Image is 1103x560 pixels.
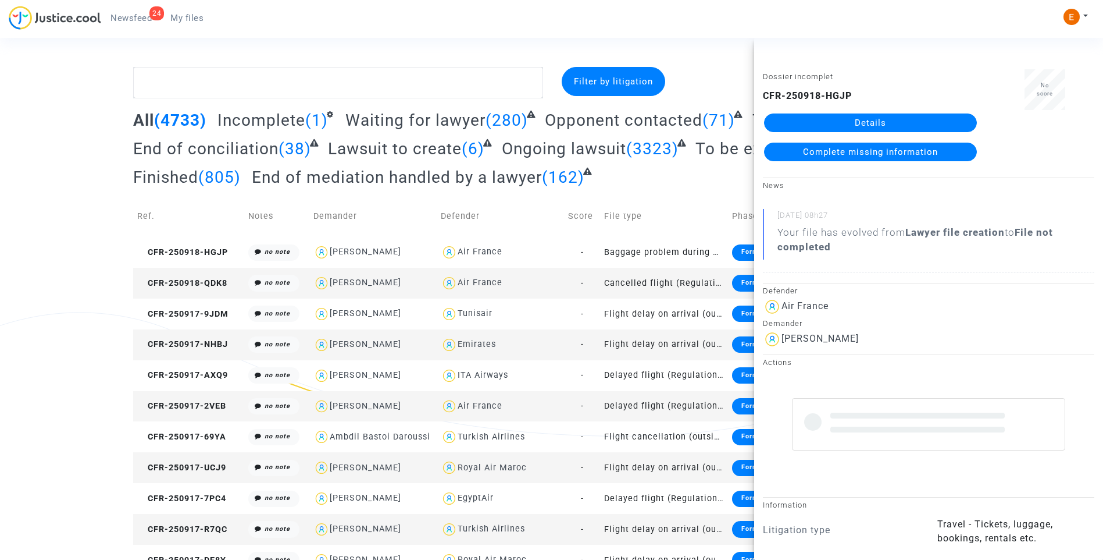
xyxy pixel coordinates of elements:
span: - [581,370,584,380]
span: - [581,524,584,534]
img: icon-user.svg [313,275,330,292]
i: no note [265,248,290,256]
small: Demander [763,319,802,328]
span: CFR-250917-9JDM [137,309,229,319]
i: no note [265,279,290,286]
div: Air France [458,247,502,257]
span: (805) [198,168,241,187]
img: icon-user.svg [763,330,781,349]
div: Air France [458,278,502,288]
i: no note [265,494,290,502]
span: Finished [133,168,198,187]
td: Baggage problem during a flight [600,237,727,268]
img: icon-user.svg [313,336,330,353]
div: EgyptAir [458,493,494,503]
span: (71) [702,111,735,130]
td: Cancelled flight (Regulation EC 261/2004) [600,268,727,299]
td: Delayed flight (Regulation EC 261/2004) [600,391,727,422]
span: Lawsuit to create [328,139,462,158]
img: icon-user.svg [313,306,330,322]
span: Ongoing lawsuit [502,139,626,158]
img: icon-user.svg [441,244,458,261]
span: (38) [279,139,311,158]
span: Filter by litigation [574,76,653,87]
div: Turkish Airlines [458,524,525,534]
span: (1) [305,111,328,130]
div: Formal notice [732,521,798,537]
span: (3323) [626,139,679,158]
img: icon-user.svg [313,428,330,445]
small: News [763,181,784,190]
img: icon-user.svg [441,336,458,353]
img: icon-user.svg [441,275,458,292]
span: - [581,401,584,411]
div: [PERSON_NAME] [781,333,859,344]
td: Score [564,196,600,237]
span: CFR-250917-7PC4 [137,494,226,504]
div: ITA Airways [458,370,508,380]
img: icon-user.svg [441,367,458,384]
i: no note [265,310,290,317]
span: CFR-250917-2VEB [137,401,226,411]
span: (162) [542,168,584,187]
td: Flight delay on arrival (outside of EU - Montreal Convention) [600,514,727,545]
img: icon-user.svg [441,398,458,415]
i: no note [265,371,290,379]
td: Delayed flight (Regulation EC 261/2004) [600,360,727,391]
span: Travel - Tickets, luggage, bookings, rentals etc. [937,519,1053,544]
img: icon-user.svg [313,490,330,507]
div: Formal notice [732,398,798,414]
td: Delayed flight (Regulation EC 261/2004) [600,483,727,514]
span: CFR-250917-69YA [137,432,226,442]
td: Defender [437,196,564,237]
div: [PERSON_NAME] [330,370,401,380]
span: - [581,432,584,442]
div: Formal notice [732,367,798,384]
img: icon-user.svg [313,398,330,415]
div: [PERSON_NAME] [330,247,401,257]
span: CFR-250917-AXQ9 [137,370,228,380]
div: Your file has evolved from to [777,225,1094,254]
img: icon-user.svg [763,297,781,316]
div: Formal notice [732,429,798,445]
div: Tunisair [458,309,492,318]
div: Formal notice [732,306,798,322]
img: ACg8ocIeiFvHKe4dA5oeRFd_CiCnuxWUEc1A2wYhRJE3TTWt=s96-c [1063,9,1080,25]
div: Ambdil Bastoi Daroussi [330,432,430,442]
span: (6) [462,139,484,158]
small: Defender [763,286,798,295]
b: CFR-250918-HGJP [763,90,852,101]
a: Details [764,114,977,132]
b: File not completed [777,226,1053,253]
img: icon-user.svg [313,244,330,261]
span: Waiting for lawyer [345,111,486,130]
div: Royal Air Maroc [458,463,527,473]
div: Formal notice [732,336,798,353]
span: CFR-250918-HGJP [137,247,228,257]
span: End of conciliation [133,139,279,158]
img: icon-user.svg [441,459,458,476]
img: icon-user.svg [441,521,458,538]
td: Flight cancellation (outside of EU - Montreal Convention) [600,421,727,452]
div: Air France [781,300,829,311]
i: no note [265,402,290,410]
span: - [581,339,584,349]
div: [PERSON_NAME] [330,401,401,411]
td: Ref. [133,196,245,237]
div: [PERSON_NAME] [330,309,401,318]
span: - [581,278,584,288]
p: Litigation type [763,523,920,537]
span: No score [1037,82,1053,97]
div: Formal notice [732,275,798,291]
span: CFR-250917-UCJ9 [137,463,226,473]
span: (4733) [154,111,206,130]
small: [DATE] 08h27 [777,210,1094,225]
div: [PERSON_NAME] [330,493,401,503]
span: - [581,463,584,473]
span: - [581,309,584,319]
div: [PERSON_NAME] [330,339,401,349]
a: My files [161,9,213,27]
img: icon-user.svg [441,428,458,445]
div: 24 [149,6,164,20]
i: no note [265,463,290,471]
